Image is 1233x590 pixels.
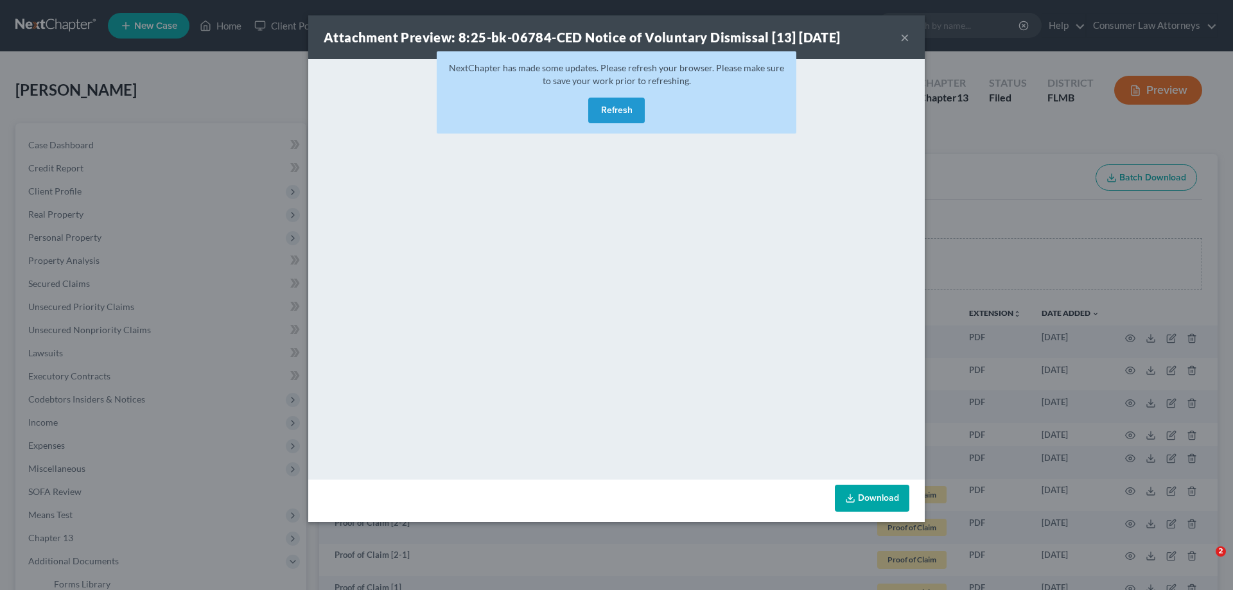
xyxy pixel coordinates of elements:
button: Refresh [588,98,645,123]
button: × [900,30,909,45]
strong: Attachment Preview: 8:25-bk-06784-CED Notice of Voluntary Dismissal [13] [DATE] [324,30,841,45]
span: NextChapter has made some updates. Please refresh your browser. Please make sure to save your wor... [449,62,784,86]
span: 2 [1216,546,1226,557]
a: Download [835,485,909,512]
iframe: <object ng-attr-data='[URL][DOMAIN_NAME]' type='application/pdf' width='100%' height='650px'></ob... [308,59,925,476]
iframe: Intercom live chat [1189,546,1220,577]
